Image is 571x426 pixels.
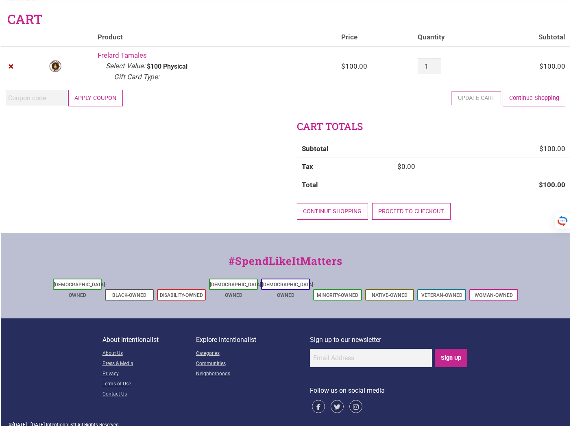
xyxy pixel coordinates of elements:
[435,349,468,367] input: Sign Up
[503,90,565,106] a: Continue Shopping
[539,181,543,189] span: $
[102,349,196,359] a: About Us
[102,359,196,369] a: Press & Media
[1,253,570,277] div: #SpendLikeItMatters
[6,90,67,106] input: Coupon code
[160,292,203,298] a: Disability-Owned
[106,61,145,71] dt: Select Value:
[492,28,571,47] th: Subtotal
[196,369,310,379] a: Neighborhoods
[98,51,147,59] a: Frelard Tamales
[413,28,492,47] th: Quantity
[539,62,565,70] bdi: 100.00
[310,335,469,345] p: Sign up to our newsletter
[196,335,310,345] p: Explore Intentionalist
[210,282,263,298] a: [DEMOGRAPHIC_DATA]-Owned
[336,28,413,47] th: Price
[310,349,432,367] input: Email Address
[114,72,159,82] dt: Gift Card Type:
[539,145,565,153] bdi: 100.00
[49,60,62,73] img: Frelard Tamales logo
[196,349,310,359] a: Categories
[68,90,123,106] button: Apply coupon
[196,359,310,369] a: Communities
[397,162,415,171] bdi: 0.00
[297,158,392,176] th: Tax
[102,389,196,400] a: Contact Us
[297,176,392,194] th: Total
[54,282,107,298] a: [DEMOGRAPHIC_DATA]-Owned
[310,385,469,396] p: Follow us on social media
[372,292,408,298] a: Native-Owned
[297,203,368,220] a: Continue shopping
[262,282,315,298] a: [DEMOGRAPHIC_DATA]-Owned
[102,335,196,345] p: About Intentionalist
[539,62,543,70] span: $
[102,369,196,379] a: Privacy
[475,292,513,298] a: Woman-Owned
[317,292,358,298] a: Minority-Owned
[397,162,401,171] span: $
[421,292,462,298] a: Veteran-Owned
[539,181,565,189] bdi: 100.00
[147,63,161,70] p: $100
[341,62,367,70] bdi: 100.00
[341,62,345,70] span: $
[539,145,543,153] span: $
[163,63,187,70] p: Physical
[418,58,441,74] input: Product quantity
[102,379,196,389] a: Terms of Use
[297,140,392,158] th: Subtotal
[297,120,570,134] h2: Cart totals
[6,61,16,72] a: Remove Frelard Tamales from cart
[451,91,501,105] button: Update cart
[93,28,336,47] th: Product
[372,203,451,220] a: Proceed to checkout
[112,292,146,298] a: Black-Owned
[7,10,43,28] h1: Cart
